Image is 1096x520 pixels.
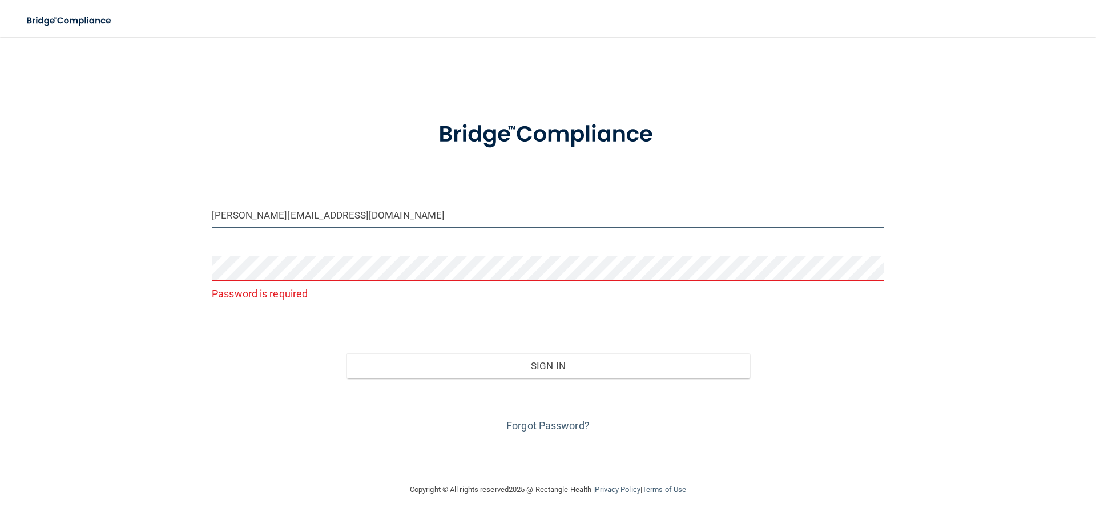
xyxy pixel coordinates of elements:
[340,471,756,508] div: Copyright © All rights reserved 2025 @ Rectangle Health | |
[595,485,640,494] a: Privacy Policy
[17,9,122,33] img: bridge_compliance_login_screen.278c3ca4.svg
[415,105,681,164] img: bridge_compliance_login_screen.278c3ca4.svg
[212,202,884,228] input: Email
[506,420,590,432] a: Forgot Password?
[212,284,884,303] p: Password is required
[346,353,750,378] button: Sign In
[642,485,686,494] a: Terms of Use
